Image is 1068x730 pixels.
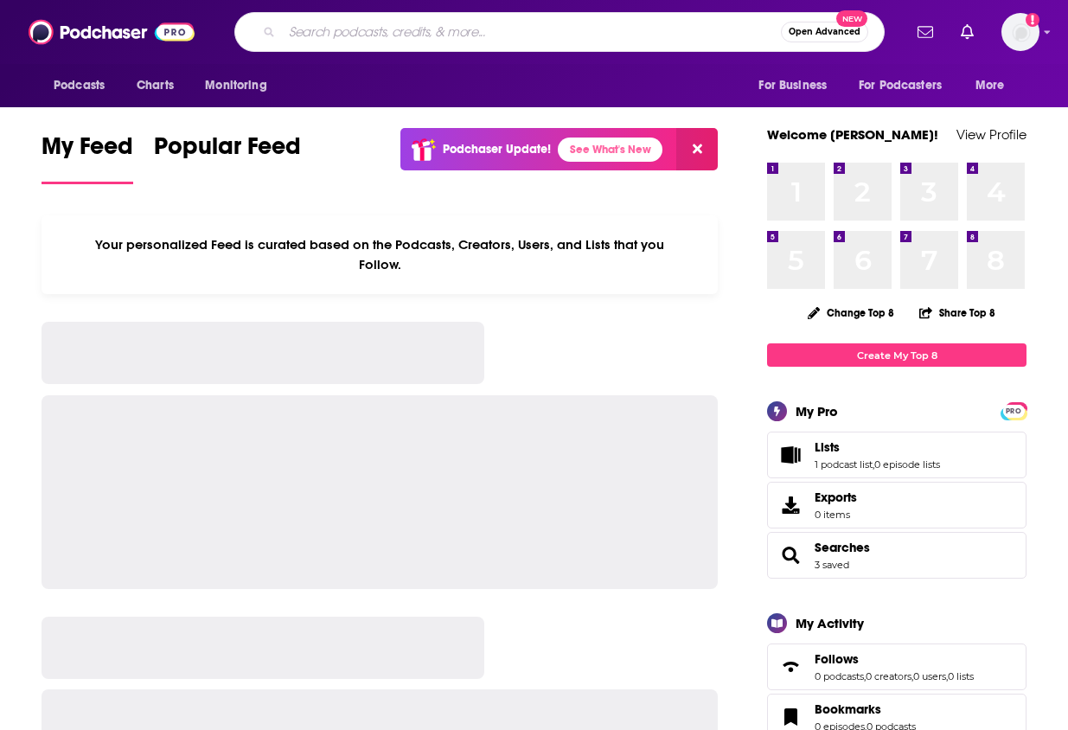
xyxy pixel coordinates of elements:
img: User Profile [1001,13,1039,51]
span: Searches [767,532,1026,579]
a: 3 saved [815,559,849,571]
span: , [946,670,948,682]
button: open menu [193,69,289,102]
img: Podchaser - Follow, Share and Rate Podcasts [29,16,195,48]
a: PRO [1003,404,1024,417]
a: Bookmarks [815,701,916,717]
span: Open Advanced [789,28,860,36]
span: Lists [767,432,1026,478]
span: Popular Feed [154,131,301,171]
button: Change Top 8 [797,302,905,323]
span: My Feed [42,131,133,171]
div: Search podcasts, credits, & more... [234,12,885,52]
a: 0 lists [948,670,974,682]
a: 0 podcasts [815,670,864,682]
p: Podchaser Update! [443,142,551,157]
a: 0 creators [866,670,911,682]
svg: Add a profile image [1026,13,1039,27]
a: Charts [125,69,184,102]
span: 0 items [815,509,857,521]
span: Podcasts [54,74,105,98]
a: My Feed [42,131,133,184]
a: Popular Feed [154,131,301,184]
button: Share Top 8 [918,296,996,330]
span: Follows [815,651,859,667]
span: For Podcasters [859,74,942,98]
input: Search podcasts, credits, & more... [282,18,781,46]
a: 0 users [913,670,946,682]
span: More [975,74,1005,98]
div: My Activity [796,615,864,631]
button: open menu [963,69,1026,102]
span: Exports [815,490,857,505]
a: Searches [773,543,808,567]
span: , [864,670,866,682]
span: , [911,670,913,682]
div: Your personalized Feed is curated based on the Podcasts, Creators, Users, and Lists that you Follow. [42,215,718,294]
button: Show profile menu [1001,13,1039,51]
span: New [836,10,867,27]
a: 0 episode lists [874,458,940,471]
a: Lists [815,439,940,455]
span: Exports [773,493,808,517]
span: Follows [767,644,1026,690]
a: Searches [815,540,870,555]
span: PRO [1003,405,1024,418]
a: Follows [815,651,974,667]
div: My Pro [796,403,838,419]
a: Show notifications dropdown [954,17,981,47]
span: Logged in as JohnJMudgett [1001,13,1039,51]
span: Bookmarks [815,701,881,717]
a: Create My Top 8 [767,343,1026,367]
button: open menu [746,69,848,102]
a: 1 podcast list [815,458,873,471]
span: , [873,458,874,471]
a: Follows [773,655,808,679]
span: For Business [758,74,827,98]
a: Exports [767,482,1026,528]
span: Charts [137,74,174,98]
a: Lists [773,443,808,467]
a: See What's New [558,138,662,162]
a: Show notifications dropdown [911,17,940,47]
button: open menu [847,69,967,102]
span: Lists [815,439,840,455]
a: View Profile [956,126,1026,143]
span: Monitoring [205,74,266,98]
button: Open AdvancedNew [781,22,868,42]
a: Bookmarks [773,705,808,729]
a: Welcome [PERSON_NAME]! [767,126,938,143]
button: open menu [42,69,127,102]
